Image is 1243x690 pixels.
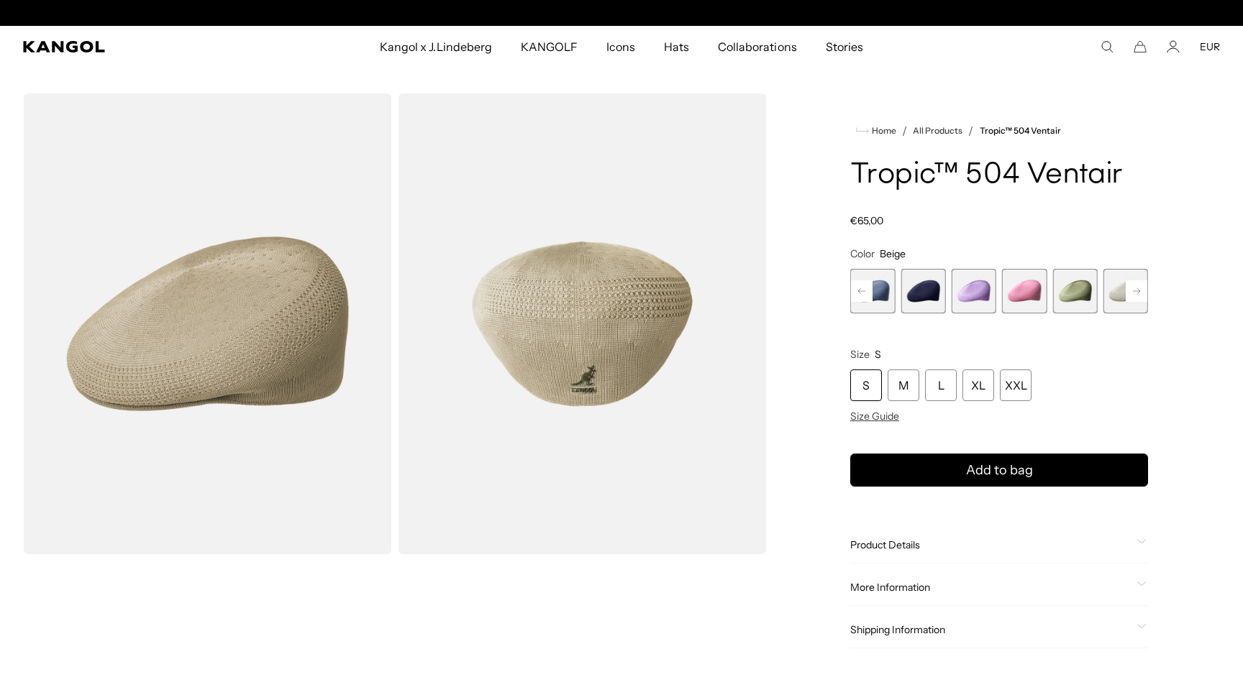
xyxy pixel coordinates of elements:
span: Stories [826,26,863,68]
label: Moonstruck [1103,269,1148,313]
button: Add to bag [850,454,1148,487]
nav: breadcrumbs [850,122,1148,139]
div: M [888,369,919,401]
a: Icons [592,26,650,68]
li: / [896,122,907,139]
div: Announcement [473,7,770,19]
a: All Products [913,126,962,136]
span: Product Details [850,538,1131,551]
slideshow-component: Announcement bar [473,7,770,19]
a: Account [1167,40,1180,53]
a: KANGOLF [506,26,592,68]
span: Shipping Information [850,623,1131,636]
a: Tropic™ 504 Ventair [980,126,1062,136]
div: L [925,369,957,401]
span: Icons [606,26,635,68]
label: PEONY PINK [1002,269,1047,313]
span: Kangol x J.Lindeberg [380,26,492,68]
span: Size [850,348,870,361]
span: Hats [664,26,689,68]
span: Size Guide [850,410,899,423]
label: Oil Green [1052,269,1097,313]
a: Hats [650,26,704,68]
div: XL [962,369,994,401]
div: 5 of 22 [850,269,895,313]
img: color-beige [23,93,392,554]
span: Color [850,247,875,260]
span: Home [869,126,896,136]
label: Digital Lavender [952,269,996,313]
span: More Information [850,581,1131,594]
label: Navy [901,269,945,313]
span: S [875,348,881,361]
label: DENIM BLUE [850,269,895,313]
button: Cart [1134,40,1147,53]
a: Kangol x J.Lindeberg [365,26,506,68]
a: Stories [811,26,878,68]
div: S [850,369,882,401]
span: Collaborations [718,26,796,68]
a: Collaborations [704,26,811,68]
summary: Search here [1101,40,1114,53]
div: 9 of 22 [1052,269,1097,313]
span: €65,00 [850,214,883,227]
div: 10 of 22 [1103,269,1148,313]
div: XXL [1000,369,1032,401]
h1: Tropic™ 504 Ventair [850,160,1148,191]
button: EUR [1200,40,1220,53]
div: 6 of 22 [901,269,945,313]
span: Add to bag [966,461,1033,480]
span: Beige [880,247,906,260]
li: / [962,122,973,139]
img: color-beige [398,93,767,554]
div: 1 of 2 [473,7,770,19]
a: Home [856,124,896,137]
span: KANGOLF [521,26,578,68]
div: 7 of 22 [952,269,996,313]
a: Kangol [23,41,251,52]
div: 8 of 22 [1002,269,1047,313]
